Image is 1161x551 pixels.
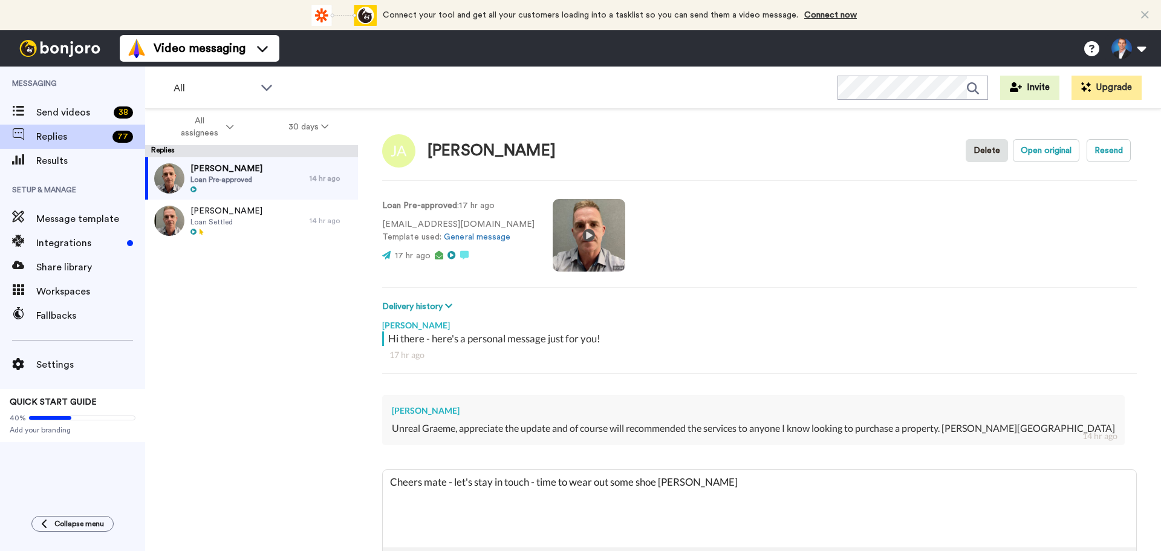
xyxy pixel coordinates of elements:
[15,40,105,57] img: bj-logo-header-white.svg
[36,236,122,250] span: Integrations
[10,413,26,423] span: 40%
[127,39,146,58] img: vm-color.svg
[10,398,97,406] span: QUICK START GUIDE
[36,154,145,168] span: Results
[148,110,261,144] button: All assignees
[154,40,246,57] span: Video messaging
[383,470,1136,547] textarea: Cheers mate - let's stay in touch - time to wear out some shoe leat
[382,218,535,244] p: [EMAIL_ADDRESS][DOMAIN_NAME] Template used:
[190,163,262,175] span: [PERSON_NAME]
[145,200,358,242] a: [PERSON_NAME]Loan Settled14 hr ago
[382,313,1137,331] div: [PERSON_NAME]
[190,217,262,227] span: Loan Settled
[395,252,431,260] span: 17 hr ago
[1072,76,1142,100] button: Upgrade
[154,163,184,194] img: d658d698-ca8a-4e60-9a24-af3edd18a3d7-thumb.jpg
[10,425,135,435] span: Add your branding
[382,200,535,212] p: : 17 hr ago
[175,115,224,139] span: All assignees
[428,142,556,160] div: [PERSON_NAME]
[310,5,377,26] div: animation
[444,233,510,241] a: General message
[388,331,1134,346] div: Hi there - here's a personal message just for you!
[36,129,108,144] span: Replies
[154,206,184,236] img: f4dc085f-9b1c-4997-82f3-f6d2ca80fd8f-thumb.jpg
[190,205,262,217] span: [PERSON_NAME]
[112,131,133,143] div: 77
[382,300,456,313] button: Delivery history
[1087,139,1131,162] button: Resend
[310,216,352,226] div: 14 hr ago
[966,139,1008,162] button: Delete
[190,175,262,184] span: Loan Pre-approved
[36,260,145,275] span: Share library
[392,405,1115,417] div: [PERSON_NAME]
[261,116,356,138] button: 30 days
[382,134,415,168] img: Image of Jordan Arazi
[1082,430,1117,442] div: 14 hr ago
[31,516,114,532] button: Collapse menu
[54,519,104,529] span: Collapse menu
[804,11,857,19] a: Connect now
[145,145,358,157] div: Replies
[382,201,457,210] strong: Loan Pre-approved
[310,174,352,183] div: 14 hr ago
[1000,76,1059,100] button: Invite
[36,212,145,226] span: Message template
[114,106,133,119] div: 38
[36,308,145,323] span: Fallbacks
[36,284,145,299] span: Workspaces
[1013,139,1079,162] button: Open original
[392,422,1115,435] div: Unreal Graeme, appreciate the update and of course will recommended the services to anyone I know...
[36,357,145,372] span: Settings
[383,11,798,19] span: Connect your tool and get all your customers loading into a tasklist so you can send them a video...
[389,349,1130,361] div: 17 hr ago
[36,105,109,120] span: Send videos
[145,157,358,200] a: [PERSON_NAME]Loan Pre-approved14 hr ago
[174,81,255,96] span: All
